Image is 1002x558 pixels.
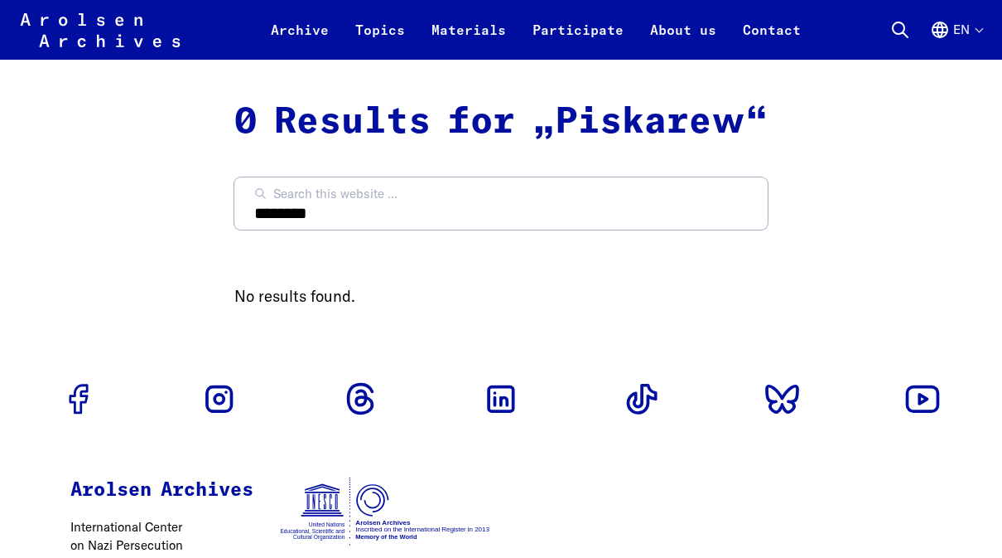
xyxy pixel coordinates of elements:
[898,374,948,425] a: Go to Youtube profile
[342,20,418,60] a: Topics
[54,374,104,425] a: Go to Facebook profile
[476,374,527,425] a: Go to Linkedin profile
[258,10,814,50] nav: Primary
[730,20,814,60] a: Contact
[637,20,730,60] a: About us
[70,518,253,556] p: International Center on Nazi Persecution
[335,374,386,425] a: Go to Threads profile
[234,100,768,144] h2: 0 Results for „Piskarew“
[519,20,637,60] a: Participate
[258,20,342,60] a: Archive
[234,284,768,308] p: No results found.
[195,374,245,425] a: Go to Instagram profile
[930,20,982,60] button: English, language selection
[70,481,253,500] strong: Arolsen Archives
[617,374,667,425] a: Go to Tiktok profile
[758,374,808,425] a: Go to Bluesky profile
[418,20,519,60] a: Materials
